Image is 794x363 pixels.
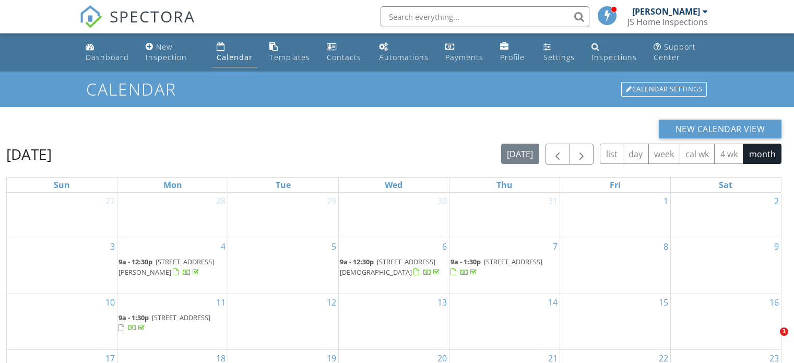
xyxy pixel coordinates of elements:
[274,178,293,192] a: Tuesday
[632,6,700,17] div: [PERSON_NAME]
[118,257,214,276] span: [STREET_ADDRESS][PERSON_NAME]
[228,294,339,349] td: Go to August 12, 2025
[118,313,149,322] span: 9a - 1:30p
[600,144,623,164] button: list
[496,38,531,67] a: Company Profile
[449,193,560,238] td: Go to July 31, 2025
[81,38,133,67] a: Dashboard
[228,193,339,238] td: Go to July 29, 2025
[451,256,559,278] a: 9a - 1:30p [STREET_ADDRESS]
[103,294,117,311] a: Go to August 10, 2025
[325,193,338,209] a: Go to July 29, 2025
[323,38,366,67] a: Contacts
[6,144,52,165] h2: [DATE]
[329,238,338,255] a: Go to August 5, 2025
[7,238,117,294] td: Go to August 3, 2025
[118,257,214,276] a: 9a - 12:30p [STREET_ADDRESS][PERSON_NAME]
[7,193,117,238] td: Go to July 27, 2025
[217,52,253,62] div: Calendar
[118,257,152,266] span: 9a - 12:30p
[79,5,102,28] img: The Best Home Inspection Software - Spectora
[79,14,195,36] a: SPECTORA
[620,81,708,98] a: Calendar Settings
[621,82,707,97] div: Calendar Settings
[560,294,670,349] td: Go to August 15, 2025
[212,38,257,67] a: Calendar
[339,193,449,238] td: Go to July 30, 2025
[440,238,449,255] a: Go to August 6, 2025
[772,238,781,255] a: Go to August 9, 2025
[325,294,338,311] a: Go to August 12, 2025
[780,327,788,336] span: 1
[86,80,708,98] h1: Calendar
[449,238,560,294] td: Go to August 7, 2025
[141,38,204,67] a: New Inspection
[717,178,734,192] a: Saturday
[494,178,515,192] a: Thursday
[340,257,442,276] a: 9a - 12:30p [STREET_ADDRESS][DEMOGRAPHIC_DATA]
[649,38,713,67] a: Support Center
[500,52,525,62] div: Profile
[146,42,187,62] div: New Inspection
[449,294,560,349] td: Go to August 14, 2025
[608,178,623,192] a: Friday
[161,178,184,192] a: Monday
[340,257,435,276] span: [STREET_ADDRESS][DEMOGRAPHIC_DATA]
[772,193,781,209] a: Go to August 2, 2025
[110,5,195,27] span: SPECTORA
[435,294,449,311] a: Go to August 13, 2025
[546,294,560,311] a: Go to August 14, 2025
[627,17,708,27] div: JS Home Inspections
[327,52,361,62] div: Contacts
[484,257,542,266] span: [STREET_ADDRESS]
[546,144,570,165] button: Previous month
[86,52,129,62] div: Dashboard
[219,238,228,255] a: Go to August 4, 2025
[570,144,594,165] button: Next month
[117,193,228,238] td: Go to July 28, 2025
[117,294,228,349] td: Go to August 11, 2025
[670,193,781,238] td: Go to August 2, 2025
[680,144,715,164] button: cal wk
[451,257,542,276] a: 9a - 1:30p [STREET_ADDRESS]
[103,193,117,209] a: Go to July 27, 2025
[379,52,429,62] div: Automations
[659,120,782,138] button: New Calendar View
[661,193,670,209] a: Go to August 1, 2025
[118,313,210,332] a: 9a - 1:30p [STREET_ADDRESS]
[340,257,374,266] span: 9a - 12:30p
[7,294,117,349] td: Go to August 10, 2025
[714,144,743,164] button: 4 wk
[551,238,560,255] a: Go to August 7, 2025
[435,193,449,209] a: Go to July 30, 2025
[560,193,670,238] td: Go to August 1, 2025
[587,38,641,67] a: Inspections
[339,238,449,294] td: Go to August 6, 2025
[543,52,575,62] div: Settings
[654,42,696,62] div: Support Center
[118,312,227,334] a: 9a - 1:30p [STREET_ADDRESS]
[767,294,781,311] a: Go to August 16, 2025
[118,256,227,278] a: 9a - 12:30p [STREET_ADDRESS][PERSON_NAME]
[759,327,784,353] iframe: Intercom live chat
[670,238,781,294] td: Go to August 9, 2025
[265,38,314,67] a: Templates
[648,144,680,164] button: week
[339,294,449,349] td: Go to August 13, 2025
[591,52,637,62] div: Inspections
[381,6,589,27] input: Search everything...
[623,144,649,164] button: day
[117,238,228,294] td: Go to August 4, 2025
[108,238,117,255] a: Go to August 3, 2025
[445,52,483,62] div: Payments
[657,294,670,311] a: Go to August 15, 2025
[214,294,228,311] a: Go to August 11, 2025
[560,238,670,294] td: Go to August 8, 2025
[539,38,579,67] a: Settings
[52,178,72,192] a: Sunday
[269,52,310,62] div: Templates
[501,144,539,164] button: [DATE]
[340,256,448,278] a: 9a - 12:30p [STREET_ADDRESS][DEMOGRAPHIC_DATA]
[383,178,405,192] a: Wednesday
[441,38,488,67] a: Payments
